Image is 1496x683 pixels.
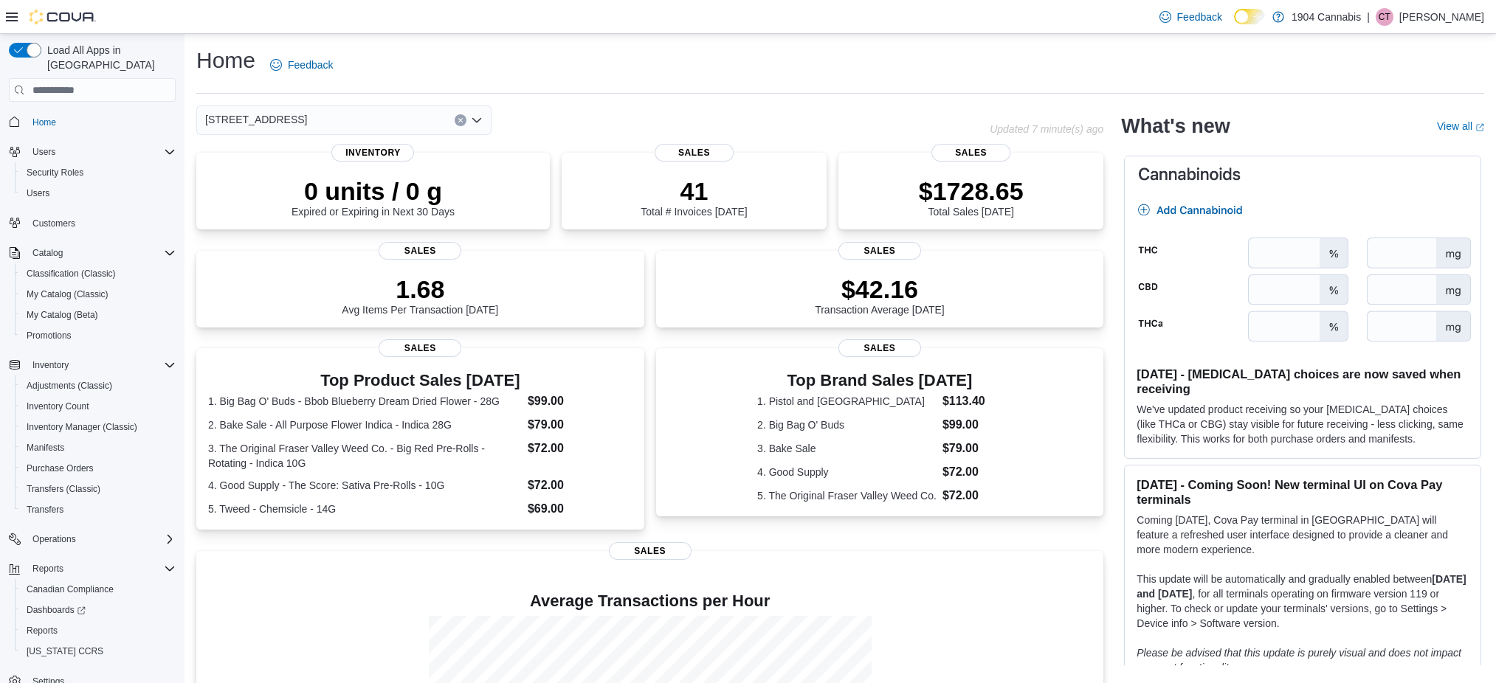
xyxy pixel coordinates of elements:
span: Sales [838,242,921,260]
div: Avg Items Per Transaction [DATE] [342,274,498,316]
span: Feedback [1177,10,1222,24]
span: Sales [379,339,461,357]
span: Sales [838,339,921,357]
p: $42.16 [815,274,945,304]
a: Classification (Classic) [21,265,122,282]
button: Open list of options [471,114,483,126]
div: Expired or Expiring in Next 30 Days [292,176,455,218]
span: Manifests [21,439,176,457]
button: Home [3,111,182,132]
dd: $79.00 [942,440,1002,457]
span: Manifests [27,442,64,454]
a: My Catalog (Beta) [21,306,104,324]
a: Inventory Manager (Classic) [21,418,143,436]
button: My Catalog (Beta) [15,305,182,325]
span: Canadian Compliance [21,580,176,598]
dt: 1. Big Bag O' Buds - Bbob Blueberry Dream Dried Flower - 28G [208,394,522,409]
button: Operations [27,530,82,548]
button: Users [27,143,61,161]
span: Users [27,187,49,199]
span: Sales [609,542,692,560]
span: Promotions [27,330,72,341]
span: Security Roles [27,167,83,178]
span: Adjustments (Classic) [27,380,112,392]
p: This update will be automatically and gradually enabled between , for all terminals operating on ... [1137,572,1469,631]
span: Transfers (Classic) [27,483,100,495]
dd: $72.00 [528,440,632,457]
a: Canadian Compliance [21,580,120,598]
button: Users [3,142,182,162]
a: Dashboards [15,600,182,620]
span: Transfers (Classic) [21,480,176,498]
span: Purchase Orders [21,460,176,477]
a: Adjustments (Classic) [21,377,118,395]
a: Dashboards [21,601,92,619]
p: [PERSON_NAME] [1399,8,1484,26]
span: Load All Apps in [GEOGRAPHIC_DATA] [41,43,176,72]
div: Transaction Average [DATE] [815,274,945,316]
span: Customers [27,214,176,232]
button: Reports [15,620,182,641]
a: Customers [27,215,81,232]
button: Inventory Count [15,396,182,417]
dt: 3. Bake Sale [757,441,937,456]
a: Users [21,184,55,202]
span: Adjustments (Classic) [21,377,176,395]
p: 1904 Cannabis [1292,8,1361,26]
span: Reports [21,622,176,639]
p: 0 units / 0 g [292,176,455,206]
span: Feedback [288,58,333,72]
span: Catalog [32,247,63,259]
button: Classification (Classic) [15,263,182,284]
span: [US_STATE] CCRS [27,645,103,657]
img: Cova [30,10,96,24]
svg: External link [1475,123,1484,132]
a: My Catalog (Classic) [21,285,114,303]
span: Inventory Count [27,401,89,412]
a: Promotions [21,327,77,344]
span: Inventory [27,356,176,374]
a: [US_STATE] CCRS [21,642,109,660]
span: Canadian Compliance [27,583,114,595]
span: Promotions [21,327,176,344]
a: Inventory Count [21,398,95,415]
a: Security Roles [21,164,89,181]
div: Cody Tomlinson [1376,8,1393,26]
span: Users [32,146,55,158]
button: Manifests [15,437,182,458]
a: View allExternal link [1437,120,1484,132]
dd: $72.00 [528,476,632,494]
span: Reports [27,560,176,578]
button: Clear input [455,114,466,126]
button: Adjustments (Classic) [15,375,182,396]
a: Home [27,114,62,131]
span: Home [32,117,56,128]
span: Catalog [27,244,176,262]
p: 1.68 [342,274,498,304]
span: Reports [27,625,58,637]
span: Transfers [21,501,176,519]
p: | [1367,8,1370,26]
a: Transfers [21,501,69,519]
button: Users [15,183,182,204]
a: Feedback [264,50,339,80]
span: Reports [32,563,63,575]
dd: $79.00 [528,416,632,434]
input: Dark Mode [1234,9,1265,24]
span: My Catalog (Beta) [21,306,176,324]
span: Classification (Classic) [21,265,176,282]
a: Transfers (Classic) [21,480,106,498]
button: Transfers [15,499,182,520]
button: Purchase Orders [15,458,182,479]
div: Total # Invoices [DATE] [641,176,747,218]
button: Promotions [15,325,182,346]
a: Purchase Orders [21,460,100,477]
dd: $72.00 [942,463,1002,481]
em: Please be advised that this update is purely visual and does not impact payment functionality. [1137,647,1461,673]
span: CT [1379,8,1390,26]
span: Inventory [32,359,69,371]
span: Users [21,184,176,202]
p: $1728.65 [919,176,1024,206]
span: Inventory Count [21,398,176,415]
a: Reports [21,622,63,639]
